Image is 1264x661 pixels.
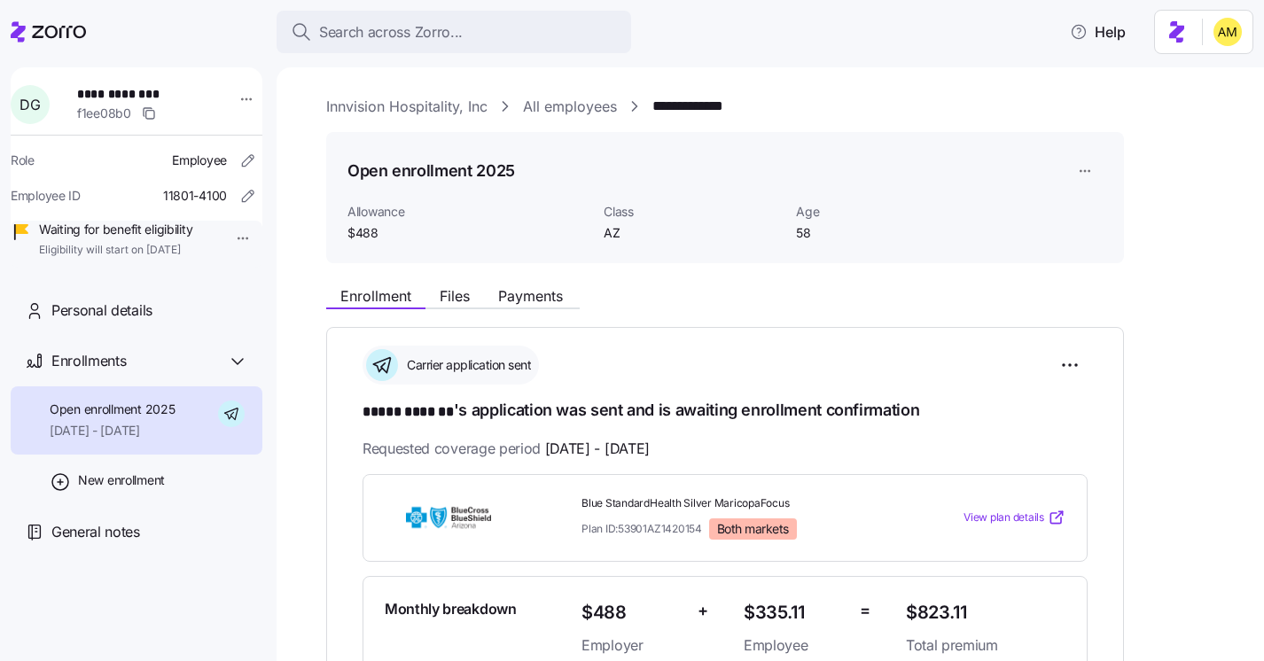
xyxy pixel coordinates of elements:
span: Age [796,203,974,221]
span: Total premium [906,634,1065,657]
span: $488 [347,224,589,242]
span: Both markets [717,521,789,537]
span: = [860,598,870,624]
span: Requested coverage period [363,438,650,460]
span: Employee [744,634,846,657]
a: All employees [523,96,617,118]
span: Employee [172,152,227,169]
a: View plan details [964,509,1065,526]
span: Carrier application sent [402,356,531,374]
h1: Open enrollment 2025 [347,159,515,182]
span: General notes [51,521,140,543]
span: Class [604,203,782,221]
span: 58 [796,224,974,242]
span: Plan ID: 53901AZ1420154 [581,521,702,536]
span: 11801-4100 [163,187,227,205]
span: [DATE] - [DATE] [545,438,650,460]
span: Payments [498,289,563,303]
span: AZ [604,224,782,242]
h1: 's application was sent and is awaiting enrollment confirmation [363,399,1088,424]
span: Enrollment [340,289,411,303]
span: Blue StandardHealth Silver MaricopaFocus [581,496,892,511]
img: BlueCross BlueShield of Arizona [385,497,512,538]
span: Open enrollment 2025 [50,400,175,418]
span: Employer [581,634,683,657]
span: Search across Zorro... [319,21,463,43]
span: Personal details [51,299,152,322]
span: Monthly breakdown [385,598,517,620]
span: Help [1070,21,1126,43]
button: Help [1056,14,1140,50]
a: Innvision Hospitality, Inc [326,96,488,118]
span: D G [20,97,40,112]
span: $823.11 [906,598,1065,627]
span: Role [11,152,35,169]
span: f1ee08b0 [77,105,131,122]
span: View plan details [964,509,1044,526]
span: Eligibility will start on [DATE] [39,243,192,258]
span: Files [440,289,470,303]
span: [DATE] - [DATE] [50,422,175,439]
span: Allowance [347,203,589,221]
span: Employee ID [11,187,81,205]
span: Waiting for benefit eligibility [39,221,192,238]
span: New enrollment [78,471,165,489]
span: + [698,598,708,624]
span: Enrollments [51,350,126,372]
span: $488 [581,598,683,627]
img: dfaaf2f2725e97d5ef9e82b99e83f4d7 [1213,18,1242,46]
button: Search across Zorro... [277,11,631,53]
span: $335.11 [744,598,846,627]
